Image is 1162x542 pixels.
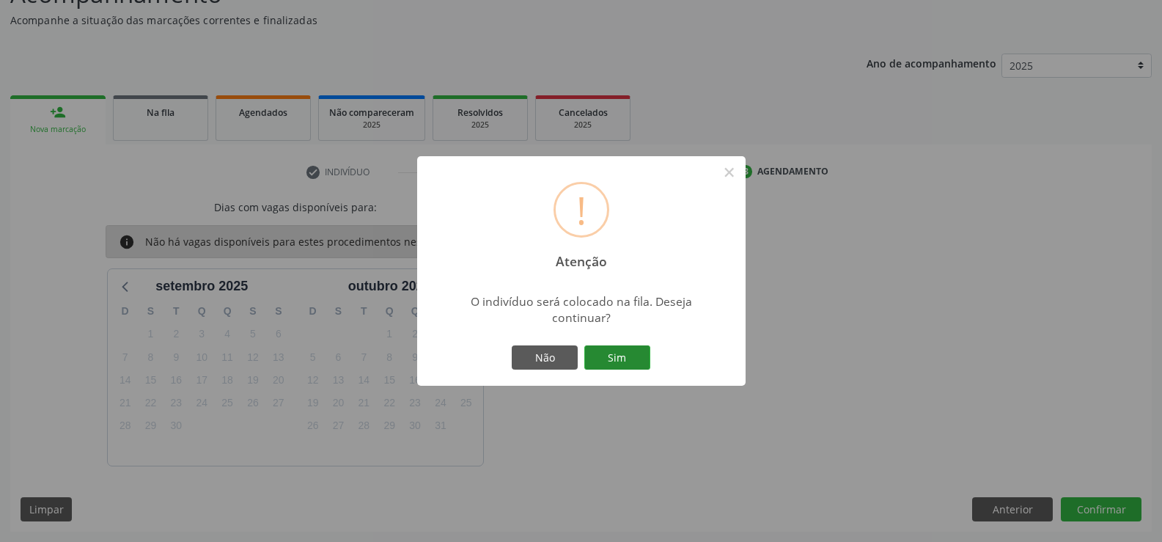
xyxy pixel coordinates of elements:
[717,160,742,185] button: Close this dialog
[512,345,578,370] button: Não
[543,243,619,269] h2: Atenção
[452,293,710,326] div: O indivíduo será colocado na fila. Deseja continuar?
[584,345,650,370] button: Sim
[576,184,586,235] div: !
